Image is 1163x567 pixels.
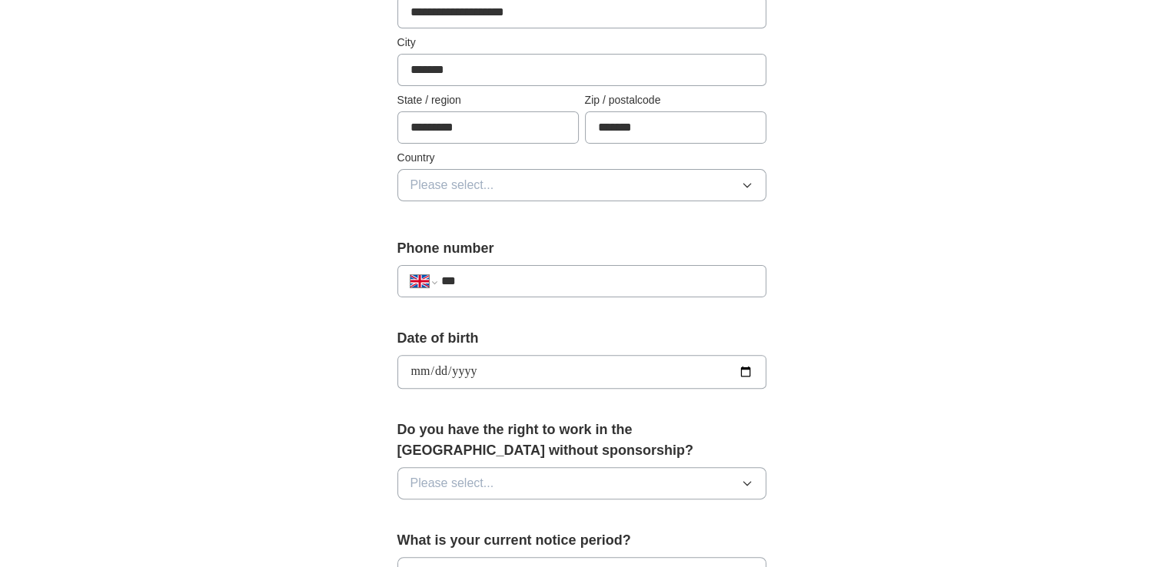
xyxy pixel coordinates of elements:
[397,92,579,108] label: State / region
[410,474,494,492] span: Please select...
[397,35,766,51] label: City
[397,419,766,461] label: Do you have the right to work in the [GEOGRAPHIC_DATA] without sponsorship?
[397,238,766,259] label: Phone number
[585,92,766,108] label: Zip / postalcode
[397,467,766,499] button: Please select...
[397,328,766,349] label: Date of birth
[397,150,766,166] label: Country
[397,169,766,201] button: Please select...
[397,530,766,551] label: What is your current notice period?
[410,176,494,194] span: Please select...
